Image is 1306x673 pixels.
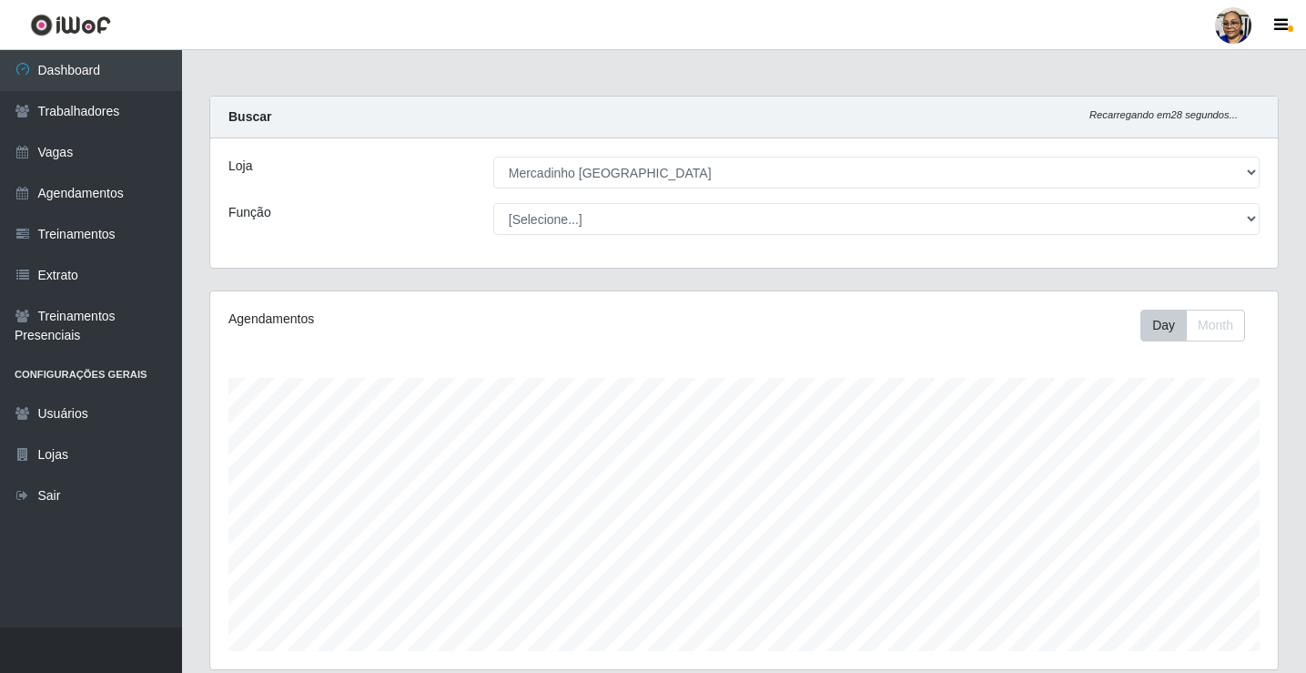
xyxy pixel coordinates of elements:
strong: Buscar [228,109,271,124]
div: Toolbar with button groups [1140,310,1260,342]
label: Função [228,203,271,222]
button: Day [1140,310,1187,342]
label: Loja [228,157,252,176]
div: Agendamentos [228,310,643,329]
i: Recarregando em 28 segundos... [1089,109,1238,120]
button: Month [1186,310,1245,342]
div: First group [1140,310,1245,342]
img: CoreUI Logo [30,14,111,36]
